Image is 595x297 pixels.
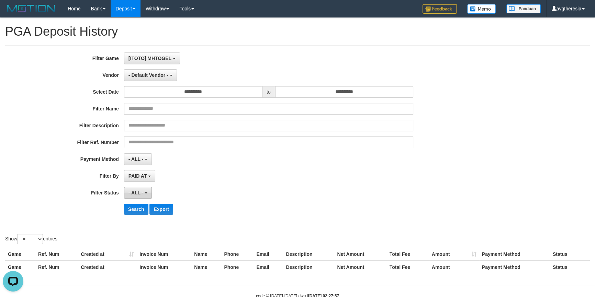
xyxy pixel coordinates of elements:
[137,248,191,261] th: Invoice Num
[128,173,147,179] span: PAID AT
[191,248,221,261] th: Name
[124,187,152,199] button: - ALL -
[335,261,387,273] th: Net Amount
[78,248,137,261] th: Created at
[5,261,35,273] th: Game
[124,170,155,182] button: PAID AT
[550,248,590,261] th: Status
[262,86,275,98] span: to
[221,261,254,273] th: Phone
[128,156,144,162] span: - ALL -
[124,69,177,81] button: - Default Vendor -
[429,248,479,261] th: Amount
[191,261,221,273] th: Name
[550,261,590,273] th: Status
[128,190,144,195] span: - ALL -
[17,234,43,244] select: Showentries
[467,4,496,14] img: Button%20Memo.svg
[35,248,78,261] th: Ref. Num
[35,261,78,273] th: Ref. Num
[5,25,590,38] h1: PGA Deposit History
[254,248,283,261] th: Email
[5,234,57,244] label: Show entries
[387,248,429,261] th: Total Fee
[506,4,541,13] img: panduan.png
[128,72,168,78] span: - Default Vendor -
[283,261,334,273] th: Description
[479,261,550,273] th: Payment Method
[5,248,35,261] th: Game
[387,261,429,273] th: Total Fee
[149,204,173,215] button: Export
[221,248,254,261] th: Phone
[5,3,57,14] img: MOTION_logo.png
[423,4,457,14] img: Feedback.jpg
[124,204,148,215] button: Search
[479,248,550,261] th: Payment Method
[137,261,191,273] th: Invoice Num
[124,52,180,64] button: [ITOTO] MHTOGEL
[335,248,387,261] th: Net Amount
[254,261,283,273] th: Email
[3,3,23,23] button: Open LiveChat chat widget
[283,248,334,261] th: Description
[78,261,137,273] th: Created at
[124,153,152,165] button: - ALL -
[128,56,171,61] span: [ITOTO] MHTOGEL
[429,261,479,273] th: Amount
